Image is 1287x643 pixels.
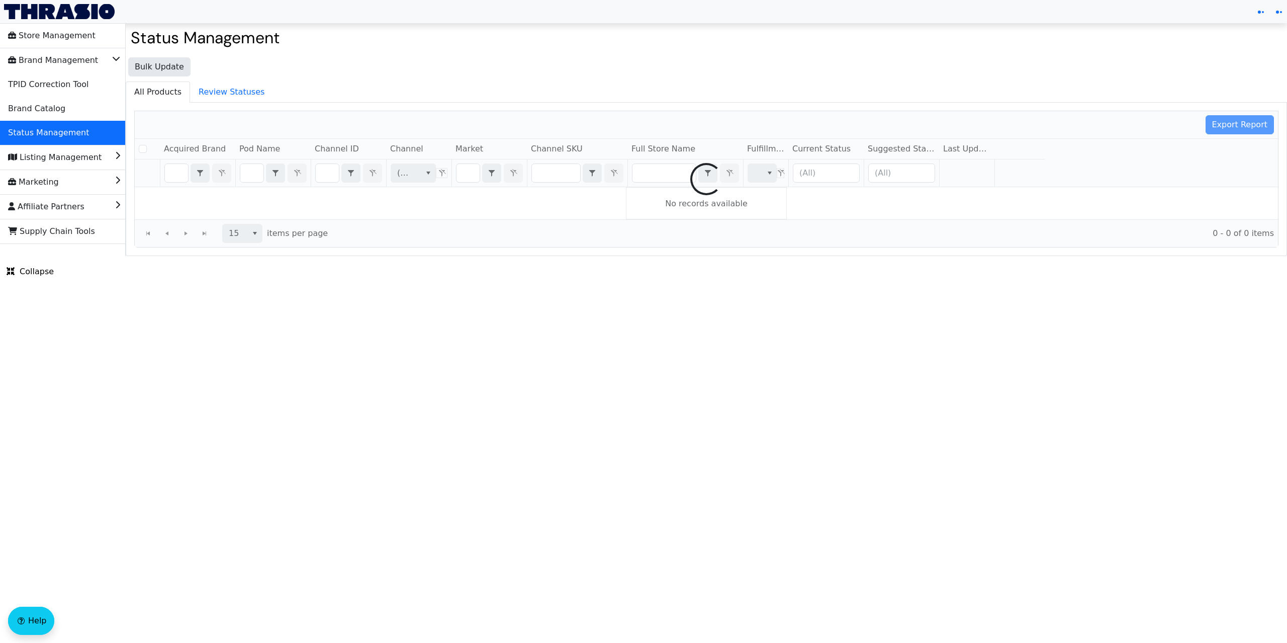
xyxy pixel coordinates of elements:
[8,607,54,635] button: Help floatingactionbutton
[8,174,59,190] span: Marketing
[28,615,46,627] span: Help
[8,223,95,239] span: Supply Chain Tools
[128,57,191,76] button: Bulk Update
[135,61,184,73] span: Bulk Update
[8,149,102,166] span: Listing Management
[126,82,190,102] span: All Products
[4,4,115,19] img: Thrasio Logo
[8,28,96,44] span: Store Management
[8,101,65,117] span: Brand Catalog
[8,76,88,93] span: TPID Correction Tool
[7,266,54,278] span: Collapse
[131,28,1282,47] h2: Status Management
[191,82,272,102] span: Review Statuses
[8,52,98,68] span: Brand Management
[8,199,84,215] span: Affiliate Partners
[8,125,89,141] span: Status Management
